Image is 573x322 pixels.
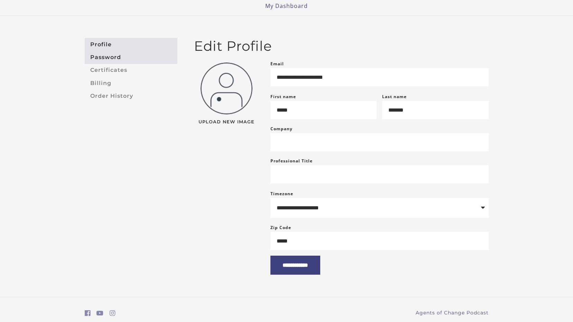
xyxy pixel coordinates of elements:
label: First name [270,94,296,100]
label: Timezone [270,191,293,197]
label: Email [270,60,284,68]
label: Professional Title [270,157,313,165]
i: https://www.instagram.com/agentsofchangeprep/ (Open in a new window) [110,310,115,316]
a: Order History [85,89,177,102]
i: https://www.youtube.com/c/AgentsofChangeTestPrepbyMeaganMitchell (Open in a new window) [96,310,103,316]
a: Certificates [85,64,177,77]
label: Company [270,125,293,133]
i: https://www.facebook.com/groups/aswbtestprep (Open in a new window) [85,310,91,316]
a: https://www.facebook.com/groups/aswbtestprep (Open in a new window) [85,308,91,318]
label: Zip Code [270,224,291,232]
span: Upload New Image [194,120,259,124]
a: Billing [85,77,177,89]
a: https://www.youtube.com/c/AgentsofChangeTestPrepbyMeaganMitchell (Open in a new window) [96,308,103,318]
a: Password [85,51,177,64]
a: https://www.instagram.com/agentsofchangeprep/ (Open in a new window) [110,308,115,318]
h2: Edit Profile [194,38,489,54]
a: Agents of Change Podcast [416,309,489,316]
label: Last name [382,94,407,100]
a: My Dashboard [265,2,308,10]
a: Profile [85,38,177,51]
